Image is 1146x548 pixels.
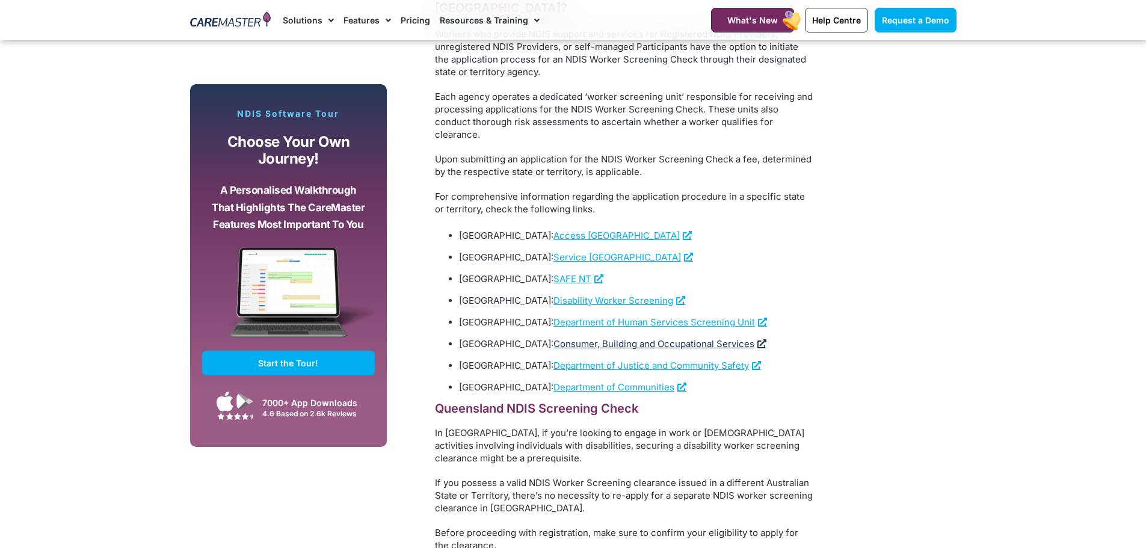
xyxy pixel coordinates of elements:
[882,15,949,25] span: Request a Demo
[553,338,754,349] span: Consumer, Building and Occupational Services
[553,360,761,371] a: Department of Justice and Community Safety
[553,316,755,328] span: Department of Human Services Screening Unit
[553,381,686,393] a: Department of Communities
[459,273,553,285] span: [GEOGRAPHIC_DATA]:
[217,413,253,420] img: Google Play Store App Review Stars
[812,15,861,25] span: Help Centre
[262,409,369,418] div: 4.6 Based on 2.6k Reviews
[711,8,794,32] a: What's New
[435,477,813,514] span: If you possess a valid NDIS Worker Screening clearance issued in a different Australian State or ...
[459,316,553,328] span: [GEOGRAPHIC_DATA]:
[459,379,814,396] li: [GEOGRAPHIC_DATA]:
[459,360,553,371] span: [GEOGRAPHIC_DATA]:
[435,91,813,140] span: Each agency operates a dedicated ‘worker screening unit’ responsible for receiving and processing...
[553,295,673,306] span: Disability Worker Screening
[190,11,271,29] img: CareMaster Logo
[211,182,366,233] p: A personalised walkthrough that highlights the CareMaster features most important to you
[202,108,375,119] p: NDIS Software Tour
[435,191,805,215] span: For comprehensive information regarding the application procedure in a specific state or territor...
[553,230,692,241] a: Access [GEOGRAPHIC_DATA]
[553,316,767,328] a: Department of Human Services Screening Unit
[553,230,680,241] span: Access [GEOGRAPHIC_DATA]
[553,273,603,285] a: SAFE NT
[262,396,369,409] div: 7000+ App Downloads
[459,338,553,349] span: [GEOGRAPHIC_DATA]:
[202,351,375,375] a: Start the Tour!
[553,273,591,285] span: SAFE NT
[435,427,804,464] span: In [GEOGRAPHIC_DATA], if you’re looking to engage in work or [DEMOGRAPHIC_DATA] activities involv...
[727,15,778,25] span: What's New
[553,295,685,306] a: Disability Worker Screening
[553,251,693,263] a: Service [GEOGRAPHIC_DATA]
[553,338,766,349] a: Consumer, Building and Occupational Services
[236,392,253,410] img: Google Play App Icon
[435,153,812,177] span: Upon submitting an application for the NDIS Worker Screening Check a fee, determined by the respe...
[875,8,957,32] a: Request a Demo
[217,391,233,411] img: Apple App Store Icon
[202,247,375,351] img: CareMaster Software Mockup on Screen
[435,28,806,78] span: Workers who provide NDIS support and services for Registered NDIS Providers, unregistered NDIS Pr...
[805,8,868,32] a: Help Centre
[553,251,681,263] span: Service [GEOGRAPHIC_DATA]
[459,295,553,306] span: [GEOGRAPHIC_DATA]:
[459,230,553,241] span: [GEOGRAPHIC_DATA]:
[211,134,366,168] p: Choose your own journey!
[435,401,814,417] h3: Queensland NDIS Screening Check
[459,251,553,263] span: [GEOGRAPHIC_DATA]:
[258,358,318,368] span: Start the Tour!
[553,360,749,371] span: Department of Justice and Community Safety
